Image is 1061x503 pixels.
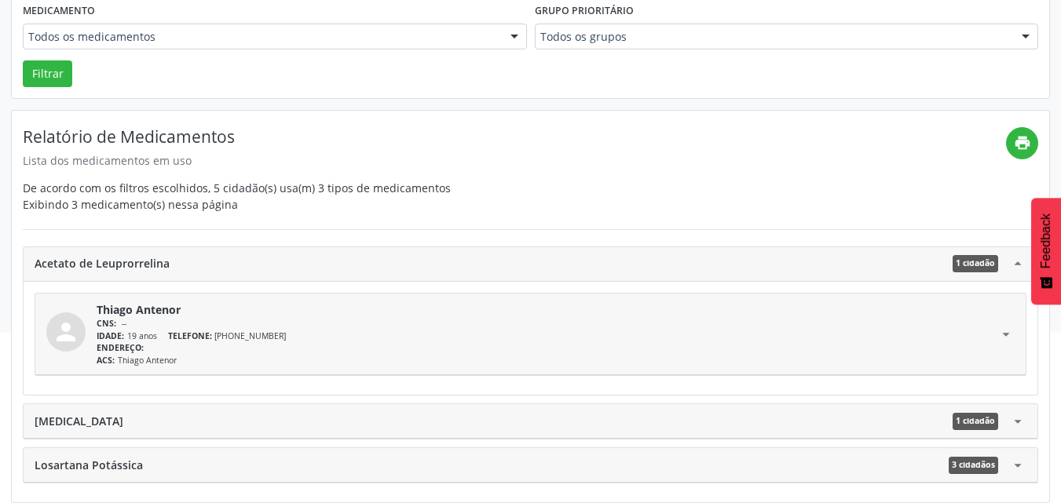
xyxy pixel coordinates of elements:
[23,196,1006,213] div: Exibindo 3 medicamento(s) nessa página
[52,318,80,346] i: person
[28,29,495,45] span: Todos os medicamentos
[1009,255,1026,272] i: arrow_drop_up
[97,330,997,342] div: 19 anos [PHONE_NUMBER]
[23,60,72,87] button: Filtrar
[23,127,1006,213] div: De acordo com os filtros escolhidos, 5 cidadão(s) usa(m) 3 tipos de medicamentos
[1014,134,1031,151] i: print
[97,318,116,329] span: CNS:
[97,342,144,353] span: ENDEREÇO:
[1006,127,1038,159] a: print
[997,301,1015,366] i: arrow_drop_down
[953,255,998,272] span: 1 cidadão
[949,457,998,474] span: 3 cidadãos
[953,413,998,430] span: 1 cidadão
[97,355,115,366] span: ACS:
[540,29,1007,45] span: Todos os grupos
[1031,198,1061,304] button: Feedback - Mostrar pesquisa
[97,330,124,341] span: IDADE:
[35,255,170,272] span: Acetato de Leuprorrelina
[35,457,143,474] span: Losartana Potássica
[23,127,1006,147] h4: Relatório de Medicamentos
[168,330,212,341] span: TELEFONE:
[1039,213,1053,268] span: Feedback
[97,355,997,366] div: Thiago Antenor
[23,152,1006,169] div: Lista dos medicamentos em uso
[1009,413,1026,430] i: arrow_drop_down
[35,413,123,430] span: [MEDICAL_DATA]
[1009,457,1026,474] i: arrow_drop_down
[122,318,126,329] span: --
[97,301,181,318] a: Thiago Antenor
